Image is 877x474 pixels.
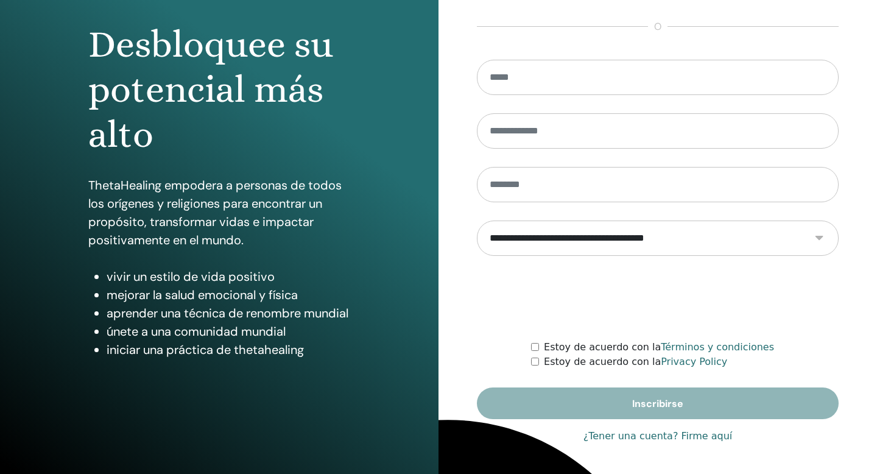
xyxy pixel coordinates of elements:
li: aprender una técnica de renombre mundial [107,304,350,322]
li: únete a una comunidad mundial [107,322,350,341]
p: ThetaHealing empodera a personas de todos los orígenes y religiones para encontrar un propósito, ... [88,176,350,249]
li: iniciar una práctica de thetahealing [107,341,350,359]
li: mejorar la salud emocional y física [107,286,350,304]
label: Estoy de acuerdo con la [544,340,774,355]
span: o [648,19,667,34]
a: Privacy Policy [661,356,727,367]
h1: Desbloquee su potencial más alto [88,22,350,158]
a: Términos y condiciones [661,341,774,353]
label: Estoy de acuerdo con la [544,355,727,369]
iframe: reCAPTCHA [565,274,750,322]
li: vivir un estilo de vida positivo [107,267,350,286]
a: ¿Tener una cuenta? Firme aquí [583,429,733,444]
